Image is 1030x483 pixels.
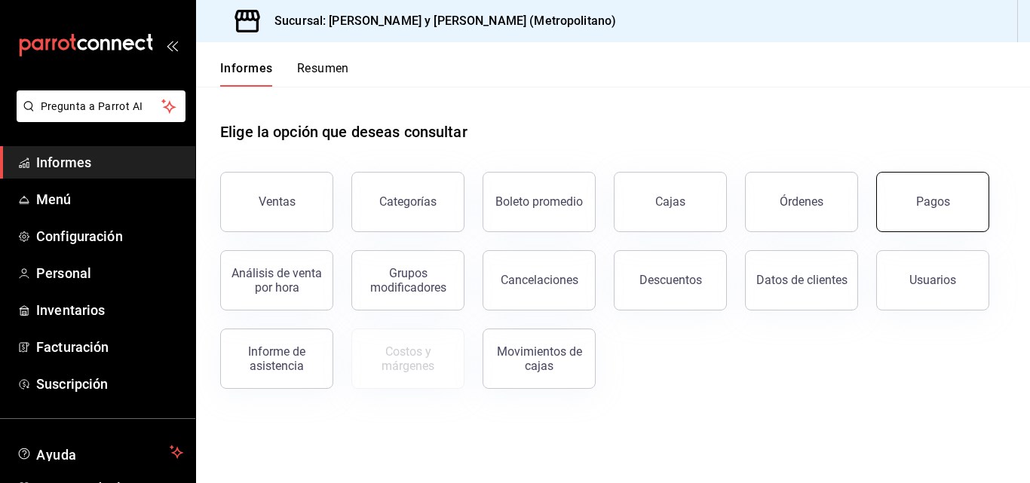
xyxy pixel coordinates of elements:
button: Análisis de venta por hora [220,250,333,310]
font: Inventarios [36,302,105,318]
font: Cancelaciones [501,273,578,287]
font: Informes [36,154,91,170]
font: Personal [36,265,91,281]
button: Pregunta a Parrot AI [17,90,185,122]
font: Datos de clientes [756,273,848,287]
font: Descuentos [639,273,702,287]
button: Usuarios [876,250,989,310]
font: Cajas [655,194,685,209]
font: Configuración [36,228,123,244]
button: Descuentos [614,250,727,310]
font: Ventas [259,194,296,209]
div: pestañas de navegación [220,60,349,87]
font: Informe de asistencia [248,344,305,373]
button: abrir_cajón_menú [166,39,178,51]
font: Análisis de venta por hora [231,266,322,295]
font: Ayuda [36,447,77,463]
button: Contrata inventarios para ver este informe [351,329,464,389]
font: Menú [36,191,72,207]
font: Categorías [379,194,437,209]
font: Movimientos de cajas [497,344,582,373]
font: Suscripción [36,376,108,392]
button: Pagos [876,172,989,232]
font: Boleto promedio [495,194,583,209]
font: Pregunta a Parrot AI [41,100,143,112]
font: Elige la opción que deseas consultar [220,123,467,141]
button: Datos de clientes [745,250,858,310]
button: Grupos modificadores [351,250,464,310]
font: Sucursal: [PERSON_NAME] y [PERSON_NAME] (Metropolitano) [274,14,616,28]
button: Cancelaciones [483,250,596,310]
button: Boleto promedio [483,172,596,232]
font: Facturación [36,339,109,355]
font: Resumen [297,61,349,75]
font: Órdenes [780,194,823,209]
button: Informe de asistencia [220,329,333,389]
button: Cajas [614,172,727,232]
font: Informes [220,61,273,75]
button: Categorías [351,172,464,232]
button: Ventas [220,172,333,232]
button: Órdenes [745,172,858,232]
font: Grupos modificadores [370,266,446,295]
font: Usuarios [909,273,956,287]
a: Pregunta a Parrot AI [11,109,185,125]
font: Costos y márgenes [382,344,434,373]
font: Pagos [916,194,950,209]
button: Movimientos de cajas [483,329,596,389]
